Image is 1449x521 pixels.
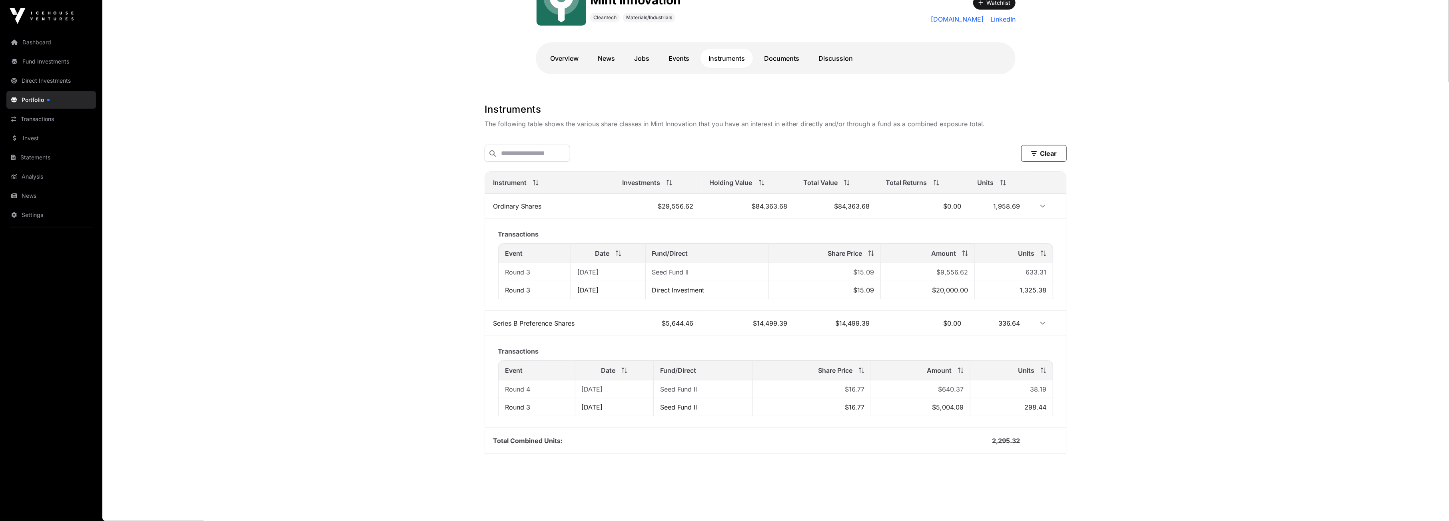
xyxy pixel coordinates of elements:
[601,366,615,375] span: Date
[498,380,575,398] td: Round 4
[871,398,970,416] td: $5,004.09
[626,49,657,68] a: Jobs
[660,366,696,375] span: Fund/Direct
[505,249,523,258] span: Event
[6,129,96,147] a: Invest
[622,178,660,187] span: Investments
[927,366,952,375] span: Amount
[1024,403,1046,411] span: 298.44
[1018,366,1034,375] span: Units
[987,14,1016,24] a: LinkedIn
[10,8,74,24] img: Icehouse Ventures Logo
[498,347,539,355] span: Transactions
[803,178,838,187] span: Total Value
[1026,268,1046,276] span: 633.31
[881,263,975,281] td: $9,556.62
[626,14,672,21] span: Materials/Industrials
[542,49,587,68] a: Overview
[6,34,96,51] a: Dashboard
[999,319,1020,327] span: 336.64
[6,149,96,166] a: Statements
[498,263,571,281] td: Round 3
[493,437,563,445] span: Total Combined Units:
[498,281,571,299] td: Round 3
[1018,249,1034,258] span: Units
[590,49,623,68] a: News
[593,14,617,21] span: Cleantech
[575,398,654,416] td: [DATE]
[6,168,96,185] a: Analysis
[845,403,864,411] span: $16.77
[660,403,697,411] a: Seed Fund II
[652,249,688,258] span: Fund/Direct
[6,187,96,205] a: News
[661,49,697,68] a: Events
[493,178,527,187] span: Instrument
[542,49,1009,68] nav: Tabs
[1409,483,1449,521] iframe: Chat Widget
[878,194,970,219] td: $0.00
[6,91,96,109] a: Portfolio
[702,194,795,219] td: $84,363.68
[485,103,1067,116] h1: Instruments
[994,202,1020,210] span: 1,958.69
[853,286,874,294] span: $15.09
[978,178,994,187] span: Units
[1036,317,1049,330] button: Row Expanded
[810,49,861,68] a: Discussion
[614,311,701,336] td: $5,644.46
[498,230,539,238] span: Transactions
[1020,286,1046,294] span: 1,325.38
[6,53,96,70] a: Fund Investments
[485,119,1067,129] p: The following table shows the various share classes in Mint Innovation that you have an interest ...
[571,281,645,299] td: [DATE]
[1030,385,1046,393] span: 38.19
[614,194,701,219] td: $29,556.62
[710,178,752,187] span: Holding Value
[485,194,614,219] td: Ordinary Shares
[575,380,654,398] td: [DATE]
[1021,145,1067,162] button: Clear
[485,311,614,336] td: Series B Preference Shares
[6,72,96,89] a: Direct Investments
[886,178,927,187] span: Total Returns
[871,380,970,398] td: $640.37
[931,249,956,258] span: Amount
[505,366,523,375] span: Event
[498,398,575,416] td: Round 3
[6,206,96,224] a: Settings
[992,437,1020,445] span: 2,295.32
[756,49,807,68] a: Documents
[652,286,705,294] span: Direct Investment
[652,268,689,276] a: Seed Fund II
[1036,200,1049,213] button: Row Expanded
[6,110,96,128] a: Transactions
[853,268,874,276] span: $15.09
[702,311,795,336] td: $14,499.39
[818,366,852,375] span: Share Price
[931,14,984,24] a: [DOMAIN_NAME]
[881,281,975,299] td: $20,000.00
[878,311,970,336] td: $0.00
[845,385,864,393] span: $16.77
[660,385,697,393] a: Seed Fund II
[571,263,645,281] td: [DATE]
[795,311,878,336] td: $14,499.39
[595,249,609,258] span: Date
[795,194,878,219] td: $84,363.68
[701,49,753,68] a: Instruments
[828,249,862,258] span: Share Price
